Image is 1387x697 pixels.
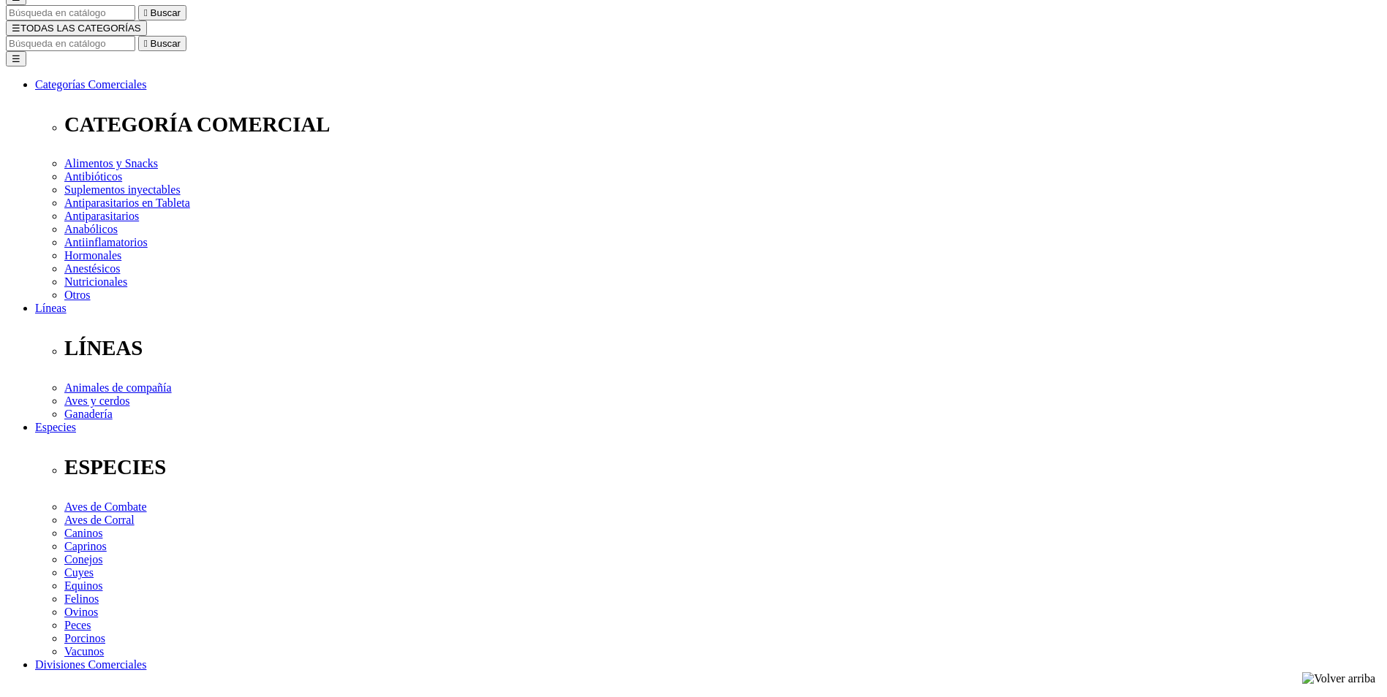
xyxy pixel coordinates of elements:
input: Buscar [6,5,135,20]
a: Hormonales [64,249,121,262]
a: Antiparasitarios [64,210,139,222]
a: Nutricionales [64,275,127,288]
a: Animales de compañía [64,381,172,394]
a: Alimentos y Snacks [64,157,158,170]
span: Buscar [151,38,181,49]
a: Caninos [64,527,102,539]
a: Anestésicos [64,262,120,275]
iframe: Brevo live chat [7,538,252,690]
a: Especies [35,421,76,433]
button: ☰TODAS LAS CATEGORÍAS [6,20,147,36]
p: ESPECIES [64,455,1381,479]
p: LÍNEAS [64,336,1381,360]
a: Antiinflamatorios [64,236,148,248]
button:  Buscar [138,5,186,20]
img: Volver arriba [1302,672,1375,685]
button: ☰ [6,51,26,66]
input: Buscar [6,36,135,51]
a: Aves de Combate [64,500,147,513]
i:  [144,38,148,49]
button:  Buscar [138,36,186,51]
a: Ganadería [64,408,113,420]
span: ☰ [12,23,20,34]
a: Categorías Comerciales [35,78,146,91]
span: Buscar [151,7,181,18]
a: Líneas [35,302,67,314]
a: Antibióticos [64,170,122,183]
a: Otros [64,289,91,301]
a: Anabólicos [64,223,118,235]
i:  [144,7,148,18]
a: Suplementos inyectables [64,183,181,196]
a: Aves de Corral [64,514,135,526]
a: Aves y cerdos [64,395,129,407]
p: CATEGORÍA COMERCIAL [64,113,1381,137]
a: Antiparasitarios en Tableta [64,197,190,209]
